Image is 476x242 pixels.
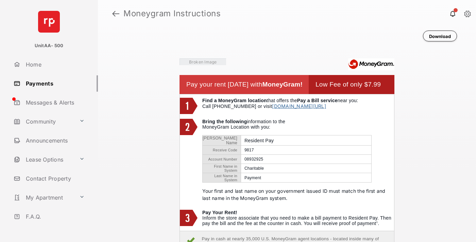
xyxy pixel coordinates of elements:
td: [PERSON_NAME] Name [203,135,241,146]
td: Charitable [241,164,371,173]
a: Community [11,113,76,130]
a: Contact Property [11,170,98,187]
td: Inform the store associate that you need to make a bill payment to Resident Pay. Then pay the bil... [202,210,394,227]
a: F.A.Q. [11,208,98,225]
p: Your first and last name on your government issued ID must match the first and last name in the M... [202,187,394,202]
a: [DOMAIN_NAME][URL] [272,103,326,109]
a: Messages & Alerts [11,94,98,111]
td: Last Name in System [203,173,241,182]
a: Announcements [11,132,98,149]
b: Pay Your Rent! [202,210,237,215]
button: Download [423,31,457,41]
img: 2 [180,119,198,135]
img: 1 [180,98,198,114]
a: My Apartment [11,189,76,206]
sup: 1 [376,221,378,224]
a: Home [11,56,98,73]
b: MoneyGram! [262,81,303,88]
a: Lease Options [11,151,76,168]
td: information to the MoneyGram Location with you: [202,119,394,206]
td: Account Number [203,155,241,164]
td: Payment [241,173,371,182]
b: Pay a Bill service [297,98,338,103]
p: UnitAA- 500 [35,42,64,49]
b: Bring the following [202,119,247,124]
td: Pay your rent [DATE] with [186,75,309,94]
td: Low Fee of only $7.99 [316,75,388,94]
td: that offers the near you: Call [PHONE_NUMBER] or visit [202,98,394,115]
td: Resident Pay [241,135,371,146]
strong: Moneygram Instructions [123,10,221,18]
td: Receive Code [203,146,241,155]
td: 08932925 [241,155,371,164]
img: Moneygram [348,58,394,70]
b: Find a MoneyGram location [202,98,267,103]
img: 3 [180,210,198,226]
img: Vaibhav Square [180,58,226,65]
td: 9817 [241,146,371,155]
td: First Name in System [203,164,241,173]
img: svg+xml;base64,PHN2ZyB4bWxucz0iaHR0cDovL3d3dy53My5vcmcvMjAwMC9zdmciIHdpZHRoPSI2NCIgaGVpZ2h0PSI2NC... [38,11,60,33]
a: Payments [11,75,98,92]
